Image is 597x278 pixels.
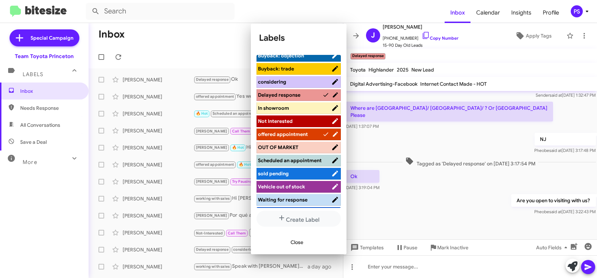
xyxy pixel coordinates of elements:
[233,247,255,252] span: considering
[232,179,253,184] span: Try Pausing
[421,81,487,87] span: Internet Contact Made - HOT
[23,71,43,78] span: Labels
[536,92,596,98] span: Sender [DATE] 1:32:47 PM
[123,263,193,270] div: [PERSON_NAME]
[258,170,289,177] span: sold pending
[196,129,227,134] span: [PERSON_NAME]
[193,228,308,237] div: Inbound Call
[258,131,308,137] span: offered appointment
[20,138,47,146] span: Save a Deal
[258,197,308,203] span: Waiting for response
[369,67,394,73] span: Highlander
[193,143,303,152] div: Hi [PERSON_NAME] will get back on my appointment time
[20,87,80,95] span: Inbox
[193,109,297,118] div: Great! We will see you then!
[239,162,251,167] span: 🔥 Hot
[193,92,300,101] div: Yes we do! Can I get you schedule to come in [DATE]?
[98,29,125,40] h1: Inbox
[193,245,308,254] div: Those are our current incentives
[257,211,341,227] button: Create Label
[445,2,471,23] span: Inbox
[123,246,193,253] div: [PERSON_NAME]
[349,241,384,254] span: Templates
[258,105,289,111] span: In showroom
[422,35,459,41] a: Copy Number
[193,177,299,186] div: No car to get there
[526,29,552,42] span: Apply Tags
[258,144,299,151] span: OUT OF MARKET
[345,124,379,129] span: [DATE] 1:37:07 PM
[196,264,230,269] span: working with sales
[196,162,234,167] span: offered appointment
[213,111,262,116] span: Scheduled an appointment
[285,236,309,249] button: Close
[549,148,562,153] span: said at
[196,111,208,116] span: 🔥 Hot
[123,127,193,134] div: [PERSON_NAME]
[291,236,304,249] span: Close
[193,126,303,135] div: Inbound Call
[549,209,562,214] span: said at
[397,67,409,73] span: 2025
[196,77,229,82] span: Delayed response
[534,209,596,214] span: Pheobe [DATE] 3:22:43 PM
[228,231,246,236] span: Call Them
[86,3,235,20] input: Search
[31,34,74,41] span: Special Campaign
[20,104,80,112] span: Needs Response
[350,67,366,73] span: Toyota
[350,81,418,87] span: Digital Advertising-Facebook
[123,212,193,219] div: [PERSON_NAME]
[534,148,596,153] span: Pheobe [DATE] 3:17:48 PM
[383,31,459,42] span: [PHONE_NUMBER]
[123,229,193,236] div: [PERSON_NAME]
[506,2,537,23] span: Insights
[404,241,418,254] span: Pause
[15,53,74,60] div: Team Toyota Princeton
[193,160,303,169] div: I'll be in [DATE] at 10:45 getting my car serviced if there's anything around then.
[471,2,506,23] span: Calendar
[258,157,322,164] span: Scheduled an appointment
[258,66,294,72] span: Buyback: trade
[258,52,304,59] span: Buyback: objection
[438,241,469,254] span: Mark Inactive
[258,183,305,190] span: Vehicle out of stock
[383,23,459,31] span: [PERSON_NAME]
[350,53,385,59] small: Delayed response
[345,102,553,121] p: Where are [GEOGRAPHIC_DATA]/ [GEOGRAPHIC_DATA]/ ? Or [GEOGRAPHIC_DATA] Please
[412,67,434,73] span: New Lead
[345,185,379,190] span: [DATE] 3:19:04 PM
[232,145,244,150] span: 🔥 Hot
[511,194,596,207] p: Are you open to visiting with us?
[123,76,193,83] div: [PERSON_NAME]
[258,118,293,124] span: Not Interested
[193,75,298,84] div: Ok
[571,5,583,17] div: PS
[196,247,229,252] span: Delayed response
[20,121,60,129] span: All Conversations
[196,94,234,99] span: offered appointment
[123,93,193,100] div: [PERSON_NAME]
[196,179,227,184] span: [PERSON_NAME]
[193,262,308,271] div: Speak with [PERSON_NAME] please.
[345,170,379,183] p: Ok
[196,196,230,201] span: working with sales
[371,30,375,41] span: J
[123,195,193,202] div: [PERSON_NAME]
[534,133,596,146] p: NJ
[123,161,193,168] div: [PERSON_NAME]
[196,231,223,236] span: Not-Interested
[193,194,308,203] div: Hi [PERSON_NAME]'m only interested in the hybrid Highlander. I had asked the person who emailed m...
[537,2,565,23] span: Profile
[383,42,459,49] span: 15-90 Day Old Leads
[123,178,193,185] div: [PERSON_NAME]
[196,145,227,150] span: [PERSON_NAME]
[196,213,227,218] span: [PERSON_NAME]
[308,263,337,270] div: a day ago
[259,32,338,44] h1: Labels
[550,92,562,98] span: said at
[258,79,287,85] span: considering
[123,144,193,151] div: [PERSON_NAME]
[23,159,37,165] span: More
[258,92,301,98] span: Delayed response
